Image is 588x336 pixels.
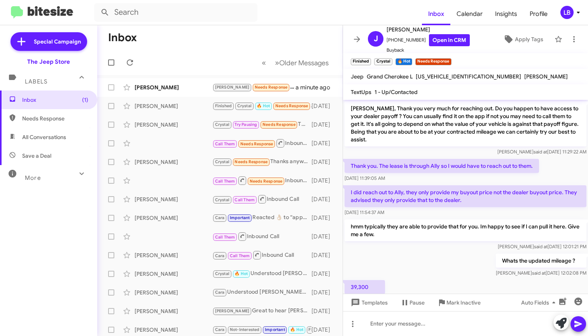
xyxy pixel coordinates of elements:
button: Mark Inactive [431,296,487,310]
span: Not-Interested [230,327,260,332]
span: Templates [349,296,388,310]
span: Auto Fields [521,296,558,310]
div: Inbound Call [212,232,311,241]
p: Whats the updated mileage ? [496,254,586,268]
span: Crystal [215,271,229,276]
span: Mark Inactive [446,296,481,310]
div: Inbound Call [212,176,311,185]
span: Call Them [215,141,235,146]
p: I did reach out to Ally, they only provide my buyout price not the dealer buyout price. They advi... [345,185,586,207]
span: [DATE] 11:54:37 AM [345,209,384,215]
div: Reacted 👌🏼 to “appreciate that feedback. while not perfect we try. good luck with the vehicle and... [212,213,311,222]
span: Call Them [215,179,235,184]
span: Jeep [351,73,364,80]
div: [DATE] [311,139,336,147]
span: Labels [25,78,47,85]
a: Inbox [422,3,450,25]
span: Important [265,327,285,332]
p: [PERSON_NAME], Thank you very much for reaching out. Do you happen to have access to your dealer ... [345,101,586,146]
span: 🔥 Hot [234,271,248,276]
div: [PERSON_NAME] [135,195,212,203]
span: Needs Response [234,159,268,164]
div: [PERSON_NAME] [135,326,212,334]
div: [PERSON_NAME] [135,121,212,129]
span: Needs Response [262,122,296,127]
div: [DATE] [311,102,336,110]
span: Buyback [387,46,470,54]
a: Special Campaign [10,32,87,51]
span: Crystal [215,159,229,164]
span: [PERSON_NAME] [524,73,568,80]
span: Needs Response [275,103,308,108]
span: said at [532,270,546,276]
div: Inbound Call [212,250,311,260]
small: Finished [351,58,371,65]
span: said at [534,149,547,155]
div: That sounds perfect. Thank you. [212,101,311,110]
span: » [275,58,279,68]
span: Needs Response [250,179,283,184]
span: « [262,58,266,68]
span: Finished [308,327,325,332]
div: [PERSON_NAME] [135,251,212,259]
span: Call Them [234,197,255,202]
span: Cara [215,253,225,258]
div: a minute ago [296,84,336,91]
div: [PERSON_NAME] [135,289,212,296]
span: Cara [215,327,225,332]
span: said at [534,244,548,249]
span: [PERSON_NAME] [215,308,250,313]
div: [DATE] [311,121,336,129]
span: Calendar [450,3,489,25]
div: Thank you [PERSON_NAME] [212,120,311,129]
button: LB [554,6,579,19]
div: [PERSON_NAME] [135,158,212,166]
span: 1 - Up/Contacted [374,89,418,96]
div: Understood [PERSON_NAME] thank you for the update and when ready please do not hesitate to reach ... [212,288,311,297]
div: [DATE] [311,214,336,222]
span: 🔥 Hot [290,327,303,332]
button: Auto Fields [515,296,565,310]
div: [DATE] [311,326,336,334]
span: Apply Tags [515,32,543,46]
span: Crystal [215,197,229,202]
small: Needs Response [415,58,451,65]
div: [DATE] [311,289,336,296]
button: Pause [394,296,431,310]
div: Inbound Call [212,194,311,204]
div: Understood [PERSON_NAME] thank you for the update. Will talk again soon [212,269,311,278]
button: Previous [257,55,271,71]
div: Inbound Call [212,138,311,148]
span: 🔥 Hot [257,103,270,108]
span: Cara [215,215,225,220]
p: Thank you. The lease is through Ally so I would have to reach out to them. [345,159,539,173]
span: [PHONE_NUMBER] [387,34,470,46]
span: Finished [215,103,232,108]
span: Cara [215,290,225,295]
span: [DATE] 11:39:05 AM [345,175,385,181]
nav: Page navigation example [257,55,333,71]
div: [PERSON_NAME] [135,270,212,278]
span: Call Them [230,253,250,258]
span: Profile [523,3,554,25]
div: [DATE] [311,307,336,315]
span: Needs Response [240,141,273,146]
small: Crystal [374,58,392,65]
span: All Conversations [22,133,66,141]
span: TextUps [351,89,371,96]
button: Templates [343,296,394,310]
div: [DATE] [311,233,336,240]
button: Next [270,55,333,71]
div: It's for my [DEMOGRAPHIC_DATA] & she doesn't need a third row [212,83,296,92]
span: Crystal [237,103,252,108]
span: Crystal [215,122,229,127]
div: [PERSON_NAME] [135,102,212,110]
span: Needs Response [255,85,288,90]
a: Insights [489,3,523,25]
span: [US_VEHICLE_IDENTIFICATION_NUMBER] [416,73,521,80]
a: Open in CRM [429,34,470,46]
p: hmm typically they are able to provide that for you. Im happy to see if I can pull it here. Give ... [345,219,586,241]
span: [PERSON_NAME] [DATE] 11:29:22 AM [497,149,586,155]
